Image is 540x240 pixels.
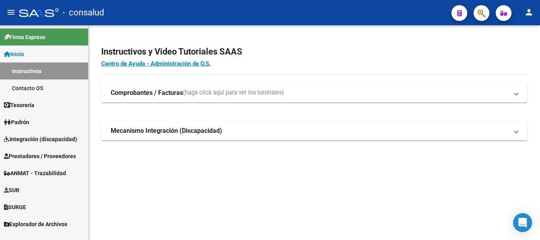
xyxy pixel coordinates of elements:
mat-icon: menu [6,8,16,17]
span: Integración (discapacidad) [4,135,77,144]
span: Inicio [4,50,24,59]
span: Prestadores / Proveedores [4,152,76,161]
a: Centro de Ayuda - Administración de O.S. [101,60,211,67]
mat-expansion-panel-header: Comprobantes / Facturas(haga click aquí para ver los tutoriales) [101,83,527,102]
span: Padrón [4,118,29,127]
strong: Comprobantes / Facturas [111,89,183,97]
strong: Mecanismo Integración (Discapacidad) [111,127,222,135]
mat-expansion-panel-header: Mecanismo Integración (Discapacidad) [101,121,527,140]
span: - consalud [62,4,104,21]
div: Open Intercom Messenger [513,213,532,232]
span: Tesorería [4,101,34,110]
span: (haga click aquí para ver los tutoriales) [183,89,284,97]
h2: Instructivos y Video Tutoriales SAAS [101,44,527,59]
mat-icon: person [524,8,534,17]
span: SUR [4,186,19,195]
span: Explorador de Archivos [4,220,67,229]
span: ANMAT - Trazabilidad [4,169,66,178]
span: SURGE [4,203,26,212]
span: Firma Express [4,33,45,42]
